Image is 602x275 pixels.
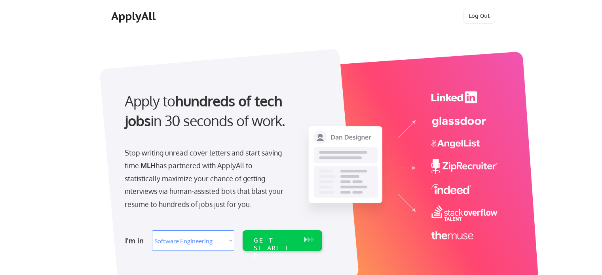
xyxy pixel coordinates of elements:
[125,234,147,247] div: I'm in
[125,91,319,131] div: Apply to in 30 seconds of work.
[111,9,158,23] div: ApplyAll
[125,146,287,211] div: Stop writing unread cover letters and start saving time. has partnered with ApplyAll to statistic...
[125,92,286,129] strong: hundreds of tech jobs
[463,8,495,24] button: Log Out
[141,161,156,170] strong: MLH
[254,237,296,260] div: GET STARTED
